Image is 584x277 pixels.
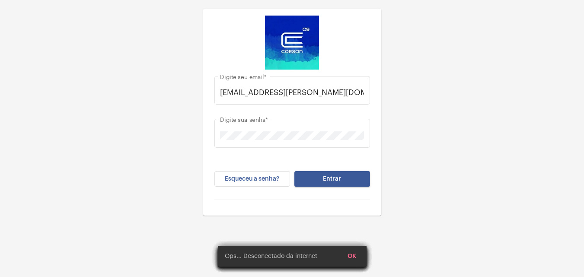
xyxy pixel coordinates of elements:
img: d4669ae0-8c07-2337-4f67-34b0df7f5ae4.jpeg [265,16,319,70]
span: Ops... Desconectado da internet [225,252,317,261]
button: Esqueceu a senha? [214,171,290,187]
span: Esqueceu a senha? [225,176,279,182]
input: Digite seu email [220,88,364,97]
button: Entrar [294,171,370,187]
span: OK [348,253,356,259]
span: Entrar [323,176,341,182]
